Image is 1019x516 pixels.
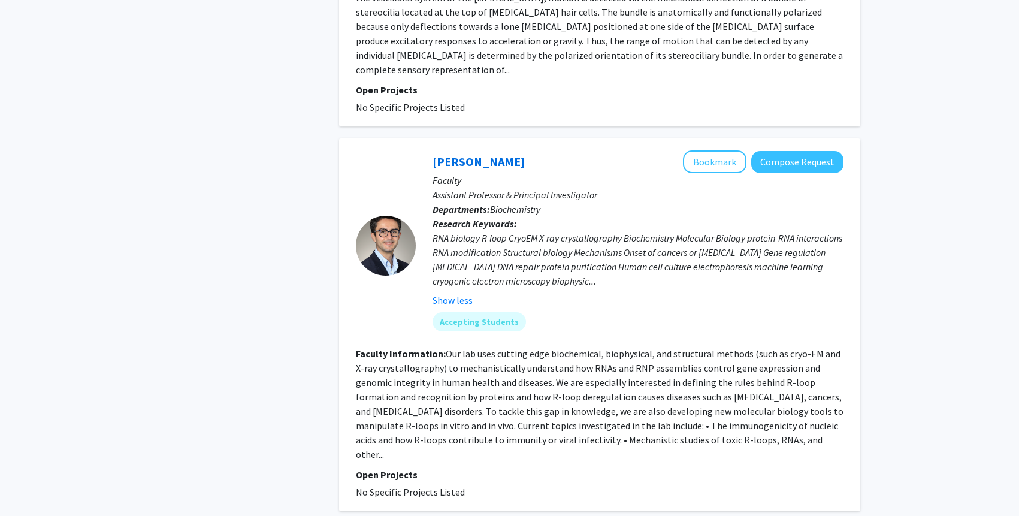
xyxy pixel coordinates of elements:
span: No Specific Projects Listed [356,486,465,498]
p: Open Projects [356,467,843,482]
b: Departments: [433,203,490,215]
button: Show less [433,293,473,307]
iframe: Chat [9,462,51,507]
p: Open Projects [356,83,843,97]
b: Research Keywords: [433,218,517,230]
fg-read-more: Our lab uses cutting edge biochemical, biophysical, and structural methods (such as cryo-EM and X... [356,348,843,460]
a: [PERSON_NAME] [433,154,525,169]
div: RNA biology R-loop CryoEM X-ray crystallography Biochemistry Molecular Biology protein-RNA intera... [433,231,843,288]
mat-chip: Accepting Students [433,312,526,331]
span: Biochemistry [490,203,540,215]
p: Assistant Professor & Principal Investigator [433,188,843,202]
button: Add Charles Bou-Nader to Bookmarks [683,150,746,173]
button: Compose Request to Charles Bou-Nader [751,151,843,173]
b: Faculty Information: [356,348,446,360]
span: No Specific Projects Listed [356,101,465,113]
p: Faculty [433,173,843,188]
